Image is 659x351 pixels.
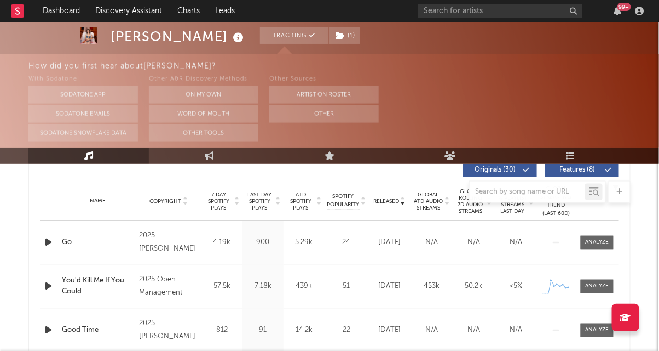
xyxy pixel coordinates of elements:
[149,124,258,142] button: Other Tools
[139,318,199,344] div: 2025 [PERSON_NAME]
[498,237,534,248] div: N/A
[498,281,534,292] div: <5%
[617,3,631,11] div: 99 +
[269,86,379,104] button: Artist on Roster
[62,325,134,336] a: Good Time
[260,27,328,44] button: Tracking
[413,281,450,292] div: 453k
[413,237,450,248] div: N/A
[204,281,240,292] div: 57.5k
[62,237,134,248] a: Go
[327,237,366,248] div: 24
[62,276,134,297] a: You'd Kill Me If You Could
[149,105,258,123] button: Word Of Mouth
[463,163,537,177] button: Originals(30)
[245,237,281,248] div: 900
[614,7,622,15] button: 99+
[286,281,322,292] div: 439k
[413,325,450,336] div: N/A
[245,281,281,292] div: 7.18k
[149,86,258,104] button: On My Own
[149,73,258,86] div: Other A&R Discovery Methods
[327,281,366,292] div: 51
[545,163,619,177] button: Features(8)
[371,281,408,292] div: [DATE]
[328,27,361,44] span: ( 1 )
[470,188,585,197] input: Search by song name or URL
[28,105,138,123] button: Sodatone Emails
[28,124,138,142] button: Sodatone Snowflake Data
[470,167,521,173] span: Originals ( 30 )
[204,325,240,336] div: 812
[28,73,138,86] div: With Sodatone
[245,325,281,336] div: 91
[455,325,492,336] div: N/A
[498,325,534,336] div: N/A
[286,325,322,336] div: 14.2k
[269,105,379,123] button: Other
[269,73,379,86] div: Other Sources
[552,167,603,173] span: Features ( 8 )
[371,237,408,248] div: [DATE]
[139,230,199,256] div: 2025 [PERSON_NAME]
[371,325,408,336] div: [DATE]
[28,60,659,73] div: How did you first hear about [PERSON_NAME] ?
[418,4,582,18] input: Search for artists
[455,281,492,292] div: 50.2k
[329,27,360,44] button: (1)
[204,237,240,248] div: 4.19k
[327,325,366,336] div: 22
[111,27,246,46] div: [PERSON_NAME]
[455,237,492,248] div: N/A
[286,237,322,248] div: 5.29k
[139,274,199,300] div: 2025 Open Management
[28,86,138,104] button: Sodatone App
